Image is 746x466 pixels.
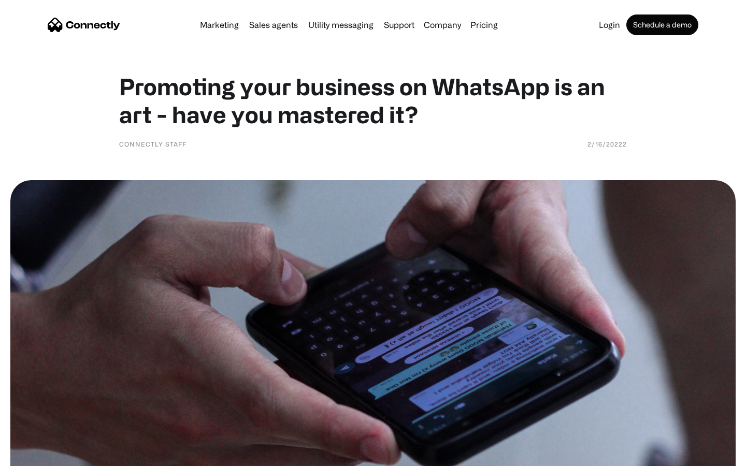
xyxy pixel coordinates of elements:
aside: Language selected: English [10,448,62,462]
a: Schedule a demo [626,14,698,35]
a: Marketing [196,21,243,29]
h1: Promoting your business on WhatsApp is an art - have you mastered it? [119,72,627,128]
a: Pricing [466,21,502,29]
div: Connectly Staff [119,139,187,149]
a: Sales agents [245,21,302,29]
div: Company [424,18,461,32]
a: Login [595,21,624,29]
div: 2/16/20222 [587,139,627,149]
a: Support [380,21,419,29]
a: Utility messaging [304,21,378,29]
ul: Language list [21,448,62,462]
